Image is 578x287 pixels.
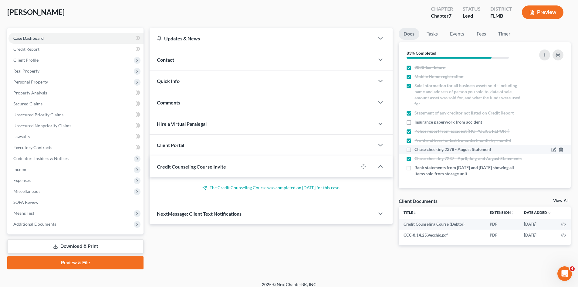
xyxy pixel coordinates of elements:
[8,87,144,98] a: Property Analysis
[13,36,44,41] span: Case Dashboard
[13,145,52,150] span: Executory Contracts
[13,210,34,216] span: Means Test
[414,155,522,162] span: Chase checking 7237 - April, July, and August Statements
[570,266,575,271] span: 4
[157,142,184,148] span: Client Portal
[519,230,556,241] td: [DATE]
[414,73,463,80] span: Mobile Home registration
[8,131,144,142] a: Lawsuits
[414,83,522,107] span: Sale information for all business assets sold - including name and address of person you sold to,...
[7,8,65,16] span: [PERSON_NAME]
[8,98,144,109] a: Secured Claims
[157,185,385,191] p: The Credit Counseling Course was completed on [DATE] for this case.
[157,121,207,127] span: Hire a Virtual Paralegal
[414,64,445,70] span: 2023 Tax Return
[13,68,39,73] span: Real Property
[414,119,482,125] span: Insurance paperwork from accident
[414,110,514,116] span: Statement of any creditor not listed on Credit Report
[157,100,180,105] span: Comments
[511,211,514,215] i: unfold_more
[414,146,491,152] span: Chase checking 2378 - August Statement
[414,128,509,134] span: Police report from accident (NO POLICE REPORT)
[13,123,71,128] span: Unsecured Nonpriority Claims
[445,28,469,40] a: Events
[413,211,417,215] i: unfold_more
[13,189,40,194] span: Miscellaneous
[519,219,556,230] td: [DATE]
[548,211,551,215] i: expand_more
[463,5,481,12] div: Status
[157,211,242,217] span: NextMessage: Client Text Notifications
[399,219,485,230] td: Credit Counseling Course (Debtor)
[414,137,511,143] span: Profit and Loss for last 6 months (month-by-month)
[8,33,144,44] a: Case Dashboard
[422,28,443,40] a: Tasks
[8,142,144,153] a: Executory Contracts
[431,12,453,19] div: Chapter
[404,210,417,215] a: Titleunfold_more
[13,200,39,205] span: SOFA Review
[8,109,144,120] a: Unsecured Priority Claims
[157,164,226,169] span: Credit Counseling Course Invite
[414,165,522,177] span: Bank statements from [DATE] and [DATE] showing all items sold from storage unit
[13,167,27,172] span: Income
[8,44,144,55] a: Credit Report
[7,256,144,269] a: Review & File
[157,35,367,42] div: Updates & News
[553,199,568,203] a: View All
[524,210,551,215] a: Date Added expand_more
[7,239,144,254] a: Download & Print
[399,198,438,204] div: Client Documents
[157,57,174,63] span: Contact
[490,5,512,12] div: District
[490,12,512,19] div: FLMB
[8,120,144,131] a: Unsecured Nonpriority Claims
[13,90,47,95] span: Property Analysis
[13,57,39,63] span: Client Profile
[472,28,491,40] a: Fees
[399,230,485,241] td: CCC-8.14.25.Vecchio.pdf
[13,178,31,183] span: Expenses
[485,230,519,241] td: PDF
[557,266,572,281] iframe: Intercom live chat
[399,28,419,40] a: Docs
[13,134,30,139] span: Lawsuits
[407,50,436,56] strong: 83% Completed
[463,12,481,19] div: Lead
[485,219,519,230] td: PDF
[13,79,48,84] span: Personal Property
[13,101,42,106] span: Secured Claims
[522,5,563,19] button: Preview
[431,5,453,12] div: Chapter
[449,13,451,19] span: 7
[13,46,39,52] span: Credit Report
[490,210,514,215] a: Extensionunfold_more
[13,156,69,161] span: Codebtors Insiders & Notices
[8,197,144,208] a: SOFA Review
[493,28,515,40] a: Timer
[13,221,56,227] span: Additional Documents
[13,112,63,117] span: Unsecured Priority Claims
[157,78,180,84] span: Quick Info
